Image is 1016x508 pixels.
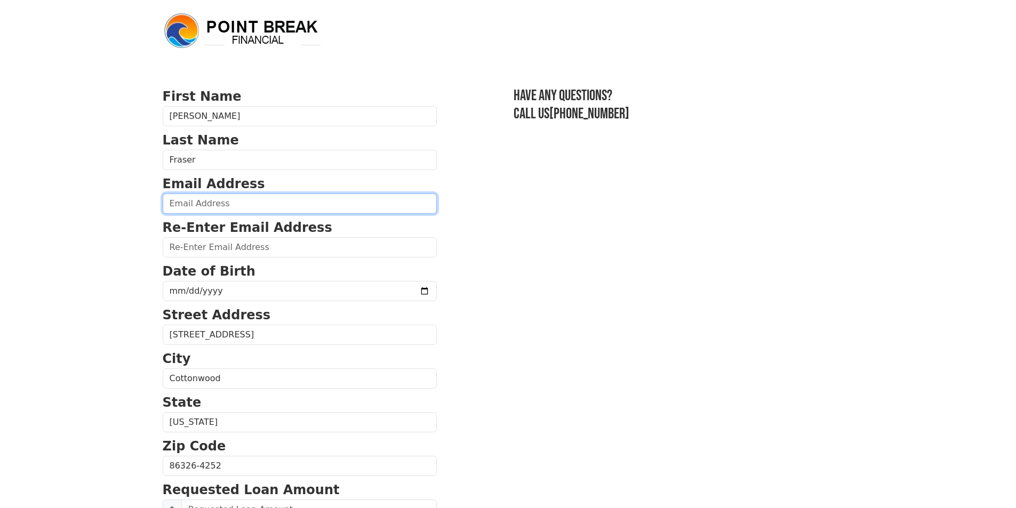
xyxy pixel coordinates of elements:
[163,193,437,214] input: Email Address
[549,105,629,123] a: [PHONE_NUMBER]
[163,150,437,170] input: Last Name
[163,106,437,126] input: First Name
[163,264,255,279] strong: Date of Birth
[163,395,202,410] strong: State
[514,87,854,105] h3: Have any questions?
[163,368,437,389] input: City
[163,325,437,345] input: Street Address
[163,89,242,104] strong: First Name
[163,237,437,257] input: Re-Enter Email Address
[163,351,191,366] strong: City
[163,220,332,235] strong: Re-Enter Email Address
[163,308,271,322] strong: Street Address
[514,105,854,123] h3: Call us
[163,482,340,497] strong: Requested Loan Amount
[163,12,323,50] img: logo.png
[163,439,226,454] strong: Zip Code
[163,456,437,476] input: Zip Code
[163,176,265,191] strong: Email Address
[163,133,239,148] strong: Last Name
